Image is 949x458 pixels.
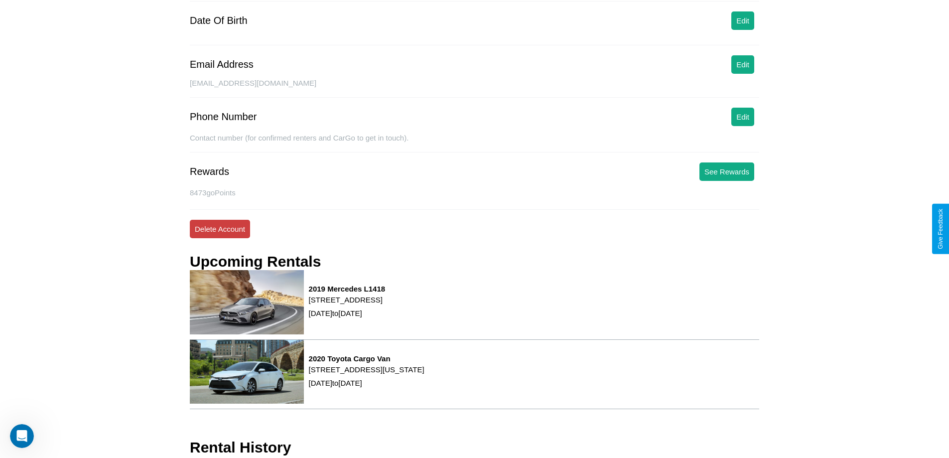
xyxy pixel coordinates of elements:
[699,162,754,181] button: See Rewards
[190,79,759,98] div: [EMAIL_ADDRESS][DOMAIN_NAME]
[190,166,229,177] div: Rewards
[190,111,257,123] div: Phone Number
[309,376,424,390] p: [DATE] to [DATE]
[190,253,321,270] h3: Upcoming Rentals
[190,59,254,70] div: Email Address
[309,285,385,293] h3: 2019 Mercedes L1418
[309,363,424,376] p: [STREET_ADDRESS][US_STATE]
[190,186,759,199] p: 8473 goPoints
[190,439,291,456] h3: Rental History
[190,220,250,238] button: Delete Account
[309,293,385,306] p: [STREET_ADDRESS]
[190,15,248,26] div: Date Of Birth
[190,134,759,153] div: Contact number (for confirmed renters and CarGo to get in touch).
[190,340,304,404] img: rental
[731,108,754,126] button: Edit
[937,209,944,249] div: Give Feedback
[731,11,754,30] button: Edit
[309,354,424,363] h3: 2020 Toyota Cargo Van
[190,270,304,334] img: rental
[731,55,754,74] button: Edit
[309,306,385,320] p: [DATE] to [DATE]
[10,424,34,448] iframe: Intercom live chat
